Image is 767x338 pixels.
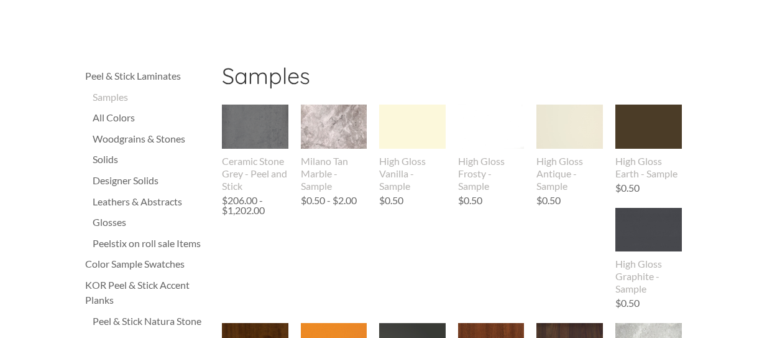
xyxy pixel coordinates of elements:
div: High Gloss Antique - Sample [536,155,603,192]
a: High Gloss Frosty - Sample [458,105,525,192]
div: Milano Tan Marble - Sample [301,155,367,192]
div: $0.50 [615,183,640,193]
a: Peel & Stick Natura Stone [93,314,209,329]
div: High Gloss Frosty - Sample [458,155,525,192]
div: $206.00 - $1,202.00 [222,195,285,215]
div: High Gloss Graphite - Sample [615,258,682,295]
div: $0.50 - $2.00 [301,195,357,205]
a: High Gloss Earth - Sample [615,105,682,179]
div: High Gloss Vanilla - Sample [379,155,446,192]
img: s832171791223022656_p966_i1_w2048.jpeg [615,208,682,252]
a: Woodgrains & Stones [93,131,209,146]
h2: Samples [222,62,682,98]
div: $0.50 [458,195,482,205]
div: High Gloss Earth - Sample [615,155,682,180]
img: s832171791223022656_p974_i1_w2048.jpeg [536,104,603,149]
a: KOR Peel & Stick Accent Planks [85,278,209,307]
img: s832171791223022656_p984_i1_w2048.jpeg [301,105,367,149]
a: High Gloss Vanilla - Sample [379,105,446,192]
a: High Gloss Graphite - Sample [615,208,682,295]
div: $0.50 [615,298,640,308]
a: Peel & Stick Laminates [85,68,209,83]
img: s832171791223022656_p968_i1_w2048.jpeg [615,105,682,149]
img: s832171791223022656_p990_i2_w2453.png [222,85,288,168]
div: $0.50 [536,195,561,205]
img: s832171791223022656_p978_i1_w2048.jpeg [379,105,446,149]
a: Leathers & Abstracts [93,194,209,209]
a: High Gloss Antique - Sample [536,105,603,192]
a: Samples [93,90,209,105]
a: Color Sample Swatches [85,256,209,271]
div: $0.50 [379,195,403,205]
a: Solids [93,152,209,167]
a: Glosses [93,215,209,230]
a: Ceramic Stone Grey - Peel and Stick [222,105,288,192]
div: Ceramic Stone Grey - Peel and Stick [222,155,288,192]
img: s832171791223022656_p976_i1_w2048.jpeg [458,105,525,149]
a: Peelstix on roll sale Items [93,236,209,251]
a: Milano Tan Marble - Sample [301,105,367,192]
a: Designer Solids [93,173,209,188]
a: All Colors [93,110,209,125]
